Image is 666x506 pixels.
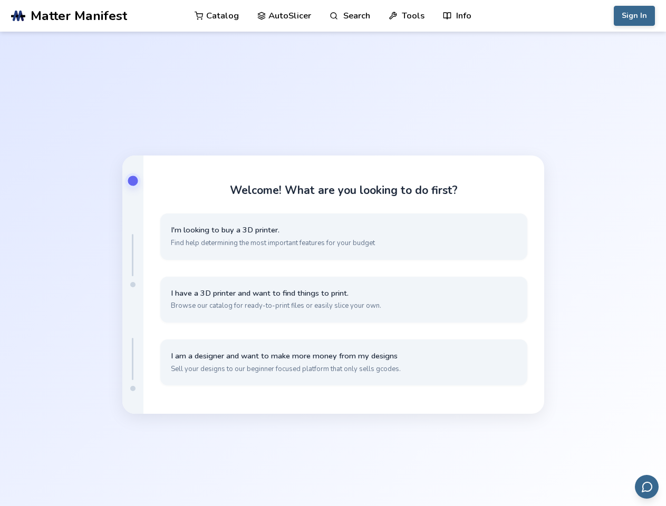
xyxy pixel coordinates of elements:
span: I am a designer and want to make more money from my designs [171,351,517,361]
span: Browse our catalog for ready-to-print files or easily slice your own. [171,301,517,310]
span: Find help determining the most important features for your budget [171,238,517,248]
button: I'm looking to buy a 3D printer.Find help determining the most important features for your budget [160,213,527,259]
span: Matter Manifest [31,8,127,23]
button: I have a 3D printer and want to find things to print.Browse our catalog for ready-to-print files ... [160,277,527,323]
span: I have a 3D printer and want to find things to print. [171,288,517,298]
button: Sign In [614,6,655,26]
button: Send feedback via email [635,475,659,499]
span: I'm looking to buy a 3D printer. [171,225,517,235]
h1: Welcome! What are you looking to do first? [230,184,458,197]
button: I am a designer and want to make more money from my designsSell your designs to our beginner focu... [160,339,527,385]
span: Sell your designs to our beginner focused platform that only sells gcodes. [171,364,517,374]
